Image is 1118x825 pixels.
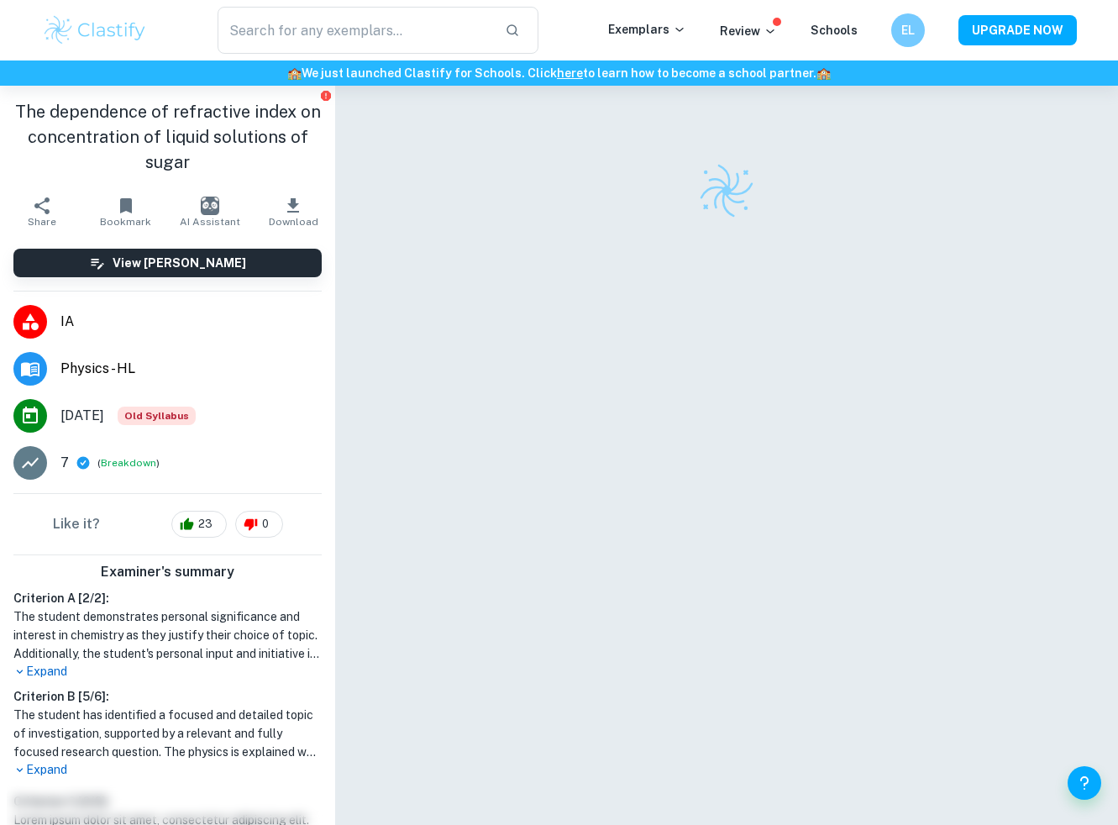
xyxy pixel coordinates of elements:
button: Download [251,188,335,235]
img: AI Assistant [201,197,219,215]
span: 0 [253,516,278,533]
button: Report issue [319,89,332,102]
h6: Like it? [53,514,100,534]
button: Breakdown [101,455,156,470]
h1: The dependence of refractive index on concentration of liquid solutions of sugar [13,99,322,175]
img: Clastify logo [42,13,149,47]
h6: Examiner's summary [7,562,328,582]
span: [DATE] [60,406,104,426]
span: Share [28,216,56,228]
p: Expand [13,761,322,779]
button: AI Assistant [168,188,252,235]
a: Schools [811,24,858,37]
button: Bookmark [84,188,168,235]
span: Physics - HL [60,359,322,379]
span: AI Assistant [180,216,240,228]
p: Expand [13,663,322,680]
p: 7 [60,453,69,473]
h6: EL [898,21,917,39]
h6: We just launched Clastify for Schools. Click to learn how to become a school partner. [3,64,1115,82]
span: IA [60,312,322,332]
img: Clastify logo [697,161,756,220]
h6: Criterion A [ 2 / 2 ]: [13,589,322,607]
span: 23 [189,516,222,533]
h1: The student demonstrates personal significance and interest in chemistry as they justify their ch... [13,607,322,663]
h6: Criterion B [ 5 / 6 ]: [13,687,322,706]
a: here [557,66,583,80]
span: Bookmark [100,216,151,228]
button: Help and Feedback [1068,766,1101,800]
input: Search for any exemplars... [218,7,492,54]
h6: View [PERSON_NAME] [113,254,246,272]
span: 🏫 [816,66,831,80]
span: ( ) [97,455,160,471]
p: Review [720,22,777,40]
span: Old Syllabus [118,407,196,425]
button: View [PERSON_NAME] [13,249,322,277]
h1: The student has identified a focused and detailed topic of investigation, supported by a relevant... [13,706,322,761]
p: Exemplars [608,20,686,39]
button: EL [891,13,925,47]
span: Download [269,216,318,228]
button: UPGRADE NOW [958,15,1077,45]
span: 🏫 [287,66,302,80]
div: Starting from the May 2025 session, the Physics IA requirements have changed. It's OK to refer to... [118,407,196,425]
